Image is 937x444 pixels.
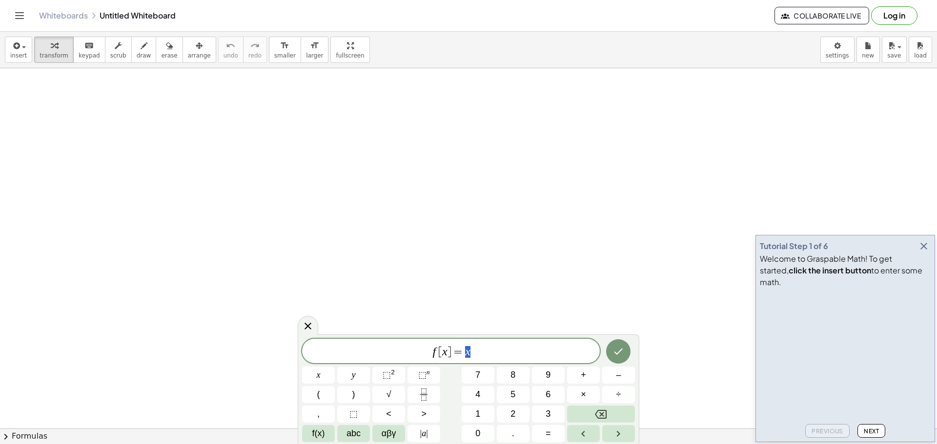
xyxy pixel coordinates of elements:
button: Superscript [407,367,440,384]
button: Alphabet [337,425,370,442]
button: undoundo [218,37,244,63]
button: Toggle navigation [12,8,27,23]
sup: 2 [391,368,395,376]
span: , [317,407,320,421]
span: 1 [475,407,480,421]
var: x [465,345,470,358]
button: 1 [462,405,494,423]
span: 2 [510,407,515,421]
button: 4 [462,386,494,403]
i: format_size [310,40,319,52]
span: redo [248,52,262,59]
span: save [887,52,901,59]
button: Collaborate Live [774,7,869,24]
button: fullscreen [330,37,369,63]
span: draw [137,52,151,59]
button: transform [34,37,74,63]
button: redoredo [243,37,267,63]
span: [ [438,346,442,358]
button: 5 [497,386,530,403]
button: x [302,367,335,384]
span: 7 [475,368,480,382]
span: Collaborate Live [783,11,861,20]
span: transform [40,52,68,59]
button: Functions [302,425,335,442]
button: Absolute value [407,425,440,442]
span: | [426,428,428,438]
span: αβγ [382,427,396,440]
var: f [432,345,436,358]
button: keyboardkeypad [73,37,105,63]
span: = [451,346,466,358]
button: Done [606,339,631,364]
div: Welcome to Graspable Math! To get started, to enter some math. [760,253,931,288]
button: 0 [462,425,494,442]
button: load [909,37,932,63]
span: 3 [546,407,550,421]
span: = [546,427,551,440]
span: scrub [110,52,126,59]
i: undo [226,40,235,52]
button: Backspace [567,405,635,423]
i: keyboard [84,40,94,52]
button: Equals [532,425,565,442]
button: Next [857,424,885,438]
span: ⬚ [418,370,427,380]
button: . [497,425,530,442]
button: Plus [567,367,600,384]
span: x [317,368,321,382]
span: undo [224,52,238,59]
span: Next [864,427,879,435]
button: Right arrow [602,425,635,442]
span: ⬚ [349,407,358,421]
button: Greater than [407,405,440,423]
span: + [581,368,586,382]
button: arrange [183,37,216,63]
span: 0 [475,427,480,440]
button: erase [156,37,183,63]
span: settings [826,52,849,59]
button: 3 [532,405,565,423]
span: > [421,407,427,421]
button: Times [567,386,600,403]
button: , [302,405,335,423]
button: Square root [372,386,405,403]
button: format_sizesmaller [269,37,301,63]
button: Log in [871,6,917,25]
span: 5 [510,388,515,401]
button: settings [820,37,855,63]
sup: n [427,368,430,376]
b: click the insert button [789,265,871,275]
span: 9 [546,368,550,382]
span: abc [346,427,361,440]
span: 8 [510,368,515,382]
span: erase [161,52,177,59]
button: format_sizelarger [301,37,328,63]
span: ] [448,346,451,358]
span: insert [10,52,27,59]
span: ( [317,388,320,401]
button: Left arrow [567,425,600,442]
button: Placeholder [337,405,370,423]
span: fullscreen [336,52,364,59]
button: Fraction [407,386,440,403]
button: ( [302,386,335,403]
button: 9 [532,367,565,384]
div: Tutorial Step 1 of 6 [760,240,828,252]
span: arrange [188,52,211,59]
button: Squared [372,367,405,384]
span: < [386,407,391,421]
span: × [581,388,586,401]
button: Divide [602,386,635,403]
button: Greek alphabet [372,425,405,442]
button: insert [5,37,32,63]
button: 7 [462,367,494,384]
button: y [337,367,370,384]
button: 8 [497,367,530,384]
button: new [856,37,880,63]
button: save [882,37,907,63]
span: ⬚ [383,370,391,380]
span: load [914,52,927,59]
span: | [420,428,422,438]
button: scrub [105,37,132,63]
